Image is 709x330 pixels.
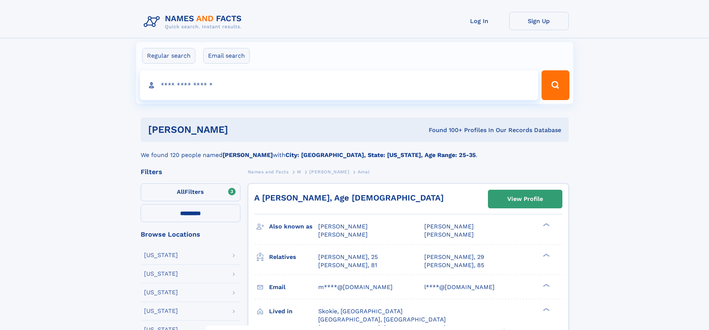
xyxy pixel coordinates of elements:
[424,253,484,261] a: [PERSON_NAME], 29
[450,12,509,30] a: Log In
[144,271,178,277] div: [US_STATE]
[541,307,550,312] div: ❯
[541,283,550,288] div: ❯
[309,167,349,176] a: [PERSON_NAME]
[318,308,403,315] span: Skokie, [GEOGRAPHIC_DATA]
[318,253,378,261] a: [PERSON_NAME], 25
[297,167,301,176] a: M
[254,193,444,202] a: A [PERSON_NAME], Age [DEMOGRAPHIC_DATA]
[144,289,178,295] div: [US_STATE]
[318,231,368,238] span: [PERSON_NAME]
[309,169,349,174] span: [PERSON_NAME]
[177,188,185,195] span: All
[318,261,377,269] a: [PERSON_NAME], 81
[248,167,289,176] a: Names and Facts
[141,169,240,175] div: Filters
[140,70,539,100] input: search input
[297,169,301,174] span: M
[488,190,562,208] a: View Profile
[424,231,474,238] span: [PERSON_NAME]
[328,126,561,134] div: Found 100+ Profiles In Our Records Database
[285,151,476,158] b: City: [GEOGRAPHIC_DATA], State: [US_STATE], Age Range: 25-35
[141,231,240,238] div: Browse Locations
[269,281,318,294] h3: Email
[203,48,250,64] label: Email search
[507,190,543,208] div: View Profile
[509,12,569,30] a: Sign Up
[318,316,446,323] span: [GEOGRAPHIC_DATA], [GEOGRAPHIC_DATA]
[144,308,178,314] div: [US_STATE]
[541,253,550,257] div: ❯
[424,223,474,230] span: [PERSON_NAME]
[269,305,318,318] h3: Lived in
[223,151,273,158] b: [PERSON_NAME]
[318,223,368,230] span: [PERSON_NAME]
[141,183,240,201] label: Filters
[142,48,195,64] label: Regular search
[269,251,318,263] h3: Relatives
[269,220,318,233] h3: Also known as
[358,169,370,174] span: Amal
[141,12,248,32] img: Logo Names and Facts
[144,252,178,258] div: [US_STATE]
[541,222,550,227] div: ❯
[148,125,329,134] h1: [PERSON_NAME]
[542,70,569,100] button: Search Button
[424,261,484,269] a: [PERSON_NAME], 85
[141,142,569,160] div: We found 120 people named with .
